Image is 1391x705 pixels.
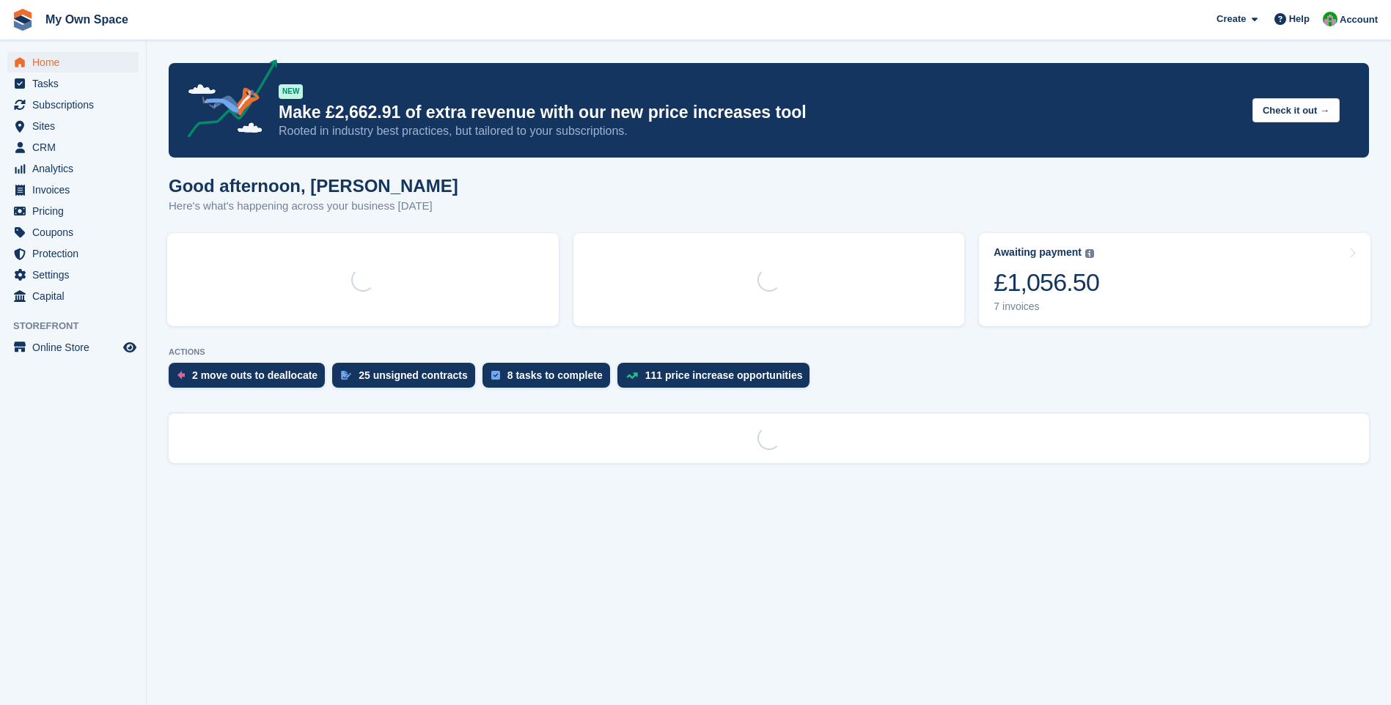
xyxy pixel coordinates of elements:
a: menu [7,95,139,115]
div: NEW [279,84,303,99]
span: CRM [32,137,120,158]
a: My Own Space [40,7,134,32]
p: ACTIONS [169,347,1369,357]
div: 2 move outs to deallocate [192,369,318,381]
img: Paula Harris [1323,12,1337,26]
a: menu [7,243,139,264]
span: Sites [32,116,120,136]
span: Invoices [32,180,120,200]
img: task-75834270c22a3079a89374b754ae025e5fb1db73e45f91037f5363f120a921f8.svg [491,371,500,380]
img: icon-info-grey-7440780725fd019a000dd9b08b2336e03edf1995a4989e88bcd33f0948082b44.svg [1085,249,1094,258]
a: 8 tasks to complete [482,363,617,395]
span: Storefront [13,319,146,333]
span: Settings [32,265,120,285]
span: Create [1216,12,1246,26]
img: contract_signature_icon-13c848040528278c33f63329250d36e43548de30e8caae1d1a13099fd9432cc5.svg [341,371,351,380]
a: menu [7,180,139,200]
div: £1,056.50 [994,267,1099,298]
a: menu [7,158,139,179]
p: Here's what's happening across your business [DATE] [169,198,458,215]
span: Coupons [32,222,120,243]
img: stora-icon-8386f47178a22dfd0bd8f6a31ec36ba5ce8667c1dd55bd0f319d3a0aa187defe.svg [12,9,34,31]
a: 111 price increase opportunities [617,363,818,395]
a: menu [7,73,139,94]
a: menu [7,222,139,243]
div: 111 price increase opportunities [645,369,803,381]
span: Online Store [32,337,120,358]
a: menu [7,337,139,358]
p: Make £2,662.91 of extra revenue with our new price increases tool [279,102,1241,123]
a: menu [7,286,139,306]
div: 25 unsigned contracts [359,369,468,381]
span: Help [1289,12,1310,26]
p: Rooted in industry best practices, but tailored to your subscriptions. [279,123,1241,139]
span: Tasks [32,73,120,94]
span: Home [32,52,120,73]
a: menu [7,52,139,73]
img: move_outs_to_deallocate_icon-f764333ba52eb49d3ac5e1228854f67142a1ed5810a6f6cc68b1a99e826820c5.svg [177,371,185,380]
h1: Good afternoon, [PERSON_NAME] [169,176,458,196]
span: Account [1340,12,1378,27]
a: Awaiting payment £1,056.50 7 invoices [979,233,1370,326]
img: price-adjustments-announcement-icon-8257ccfd72463d97f412b2fc003d46551f7dbcb40ab6d574587a9cd5c0d94... [175,59,278,143]
button: Check it out → [1252,98,1340,122]
span: Analytics [32,158,120,179]
a: Preview store [121,339,139,356]
div: 8 tasks to complete [507,369,603,381]
div: 7 invoices [994,300,1099,313]
img: price_increase_opportunities-93ffe204e8149a01c8c9dc8f82e8f89637d9d84a8eef4429ea346261dce0b2c0.svg [626,372,638,379]
span: Subscriptions [32,95,120,115]
a: menu [7,201,139,221]
div: Awaiting payment [994,246,1082,259]
a: menu [7,116,139,136]
span: Pricing [32,201,120,221]
a: 2 move outs to deallocate [169,363,332,395]
span: Protection [32,243,120,264]
span: Capital [32,286,120,306]
a: 25 unsigned contracts [332,363,482,395]
a: menu [7,265,139,285]
a: menu [7,137,139,158]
